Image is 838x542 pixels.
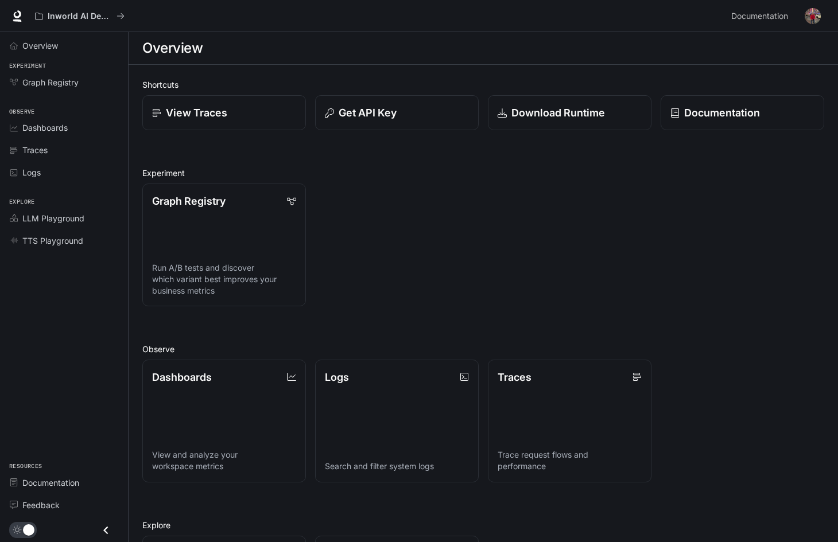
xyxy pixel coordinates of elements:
span: Feedback [22,499,60,511]
a: Traces [5,140,123,160]
a: Dashboards [5,118,123,138]
a: Overview [5,36,123,56]
p: Inworld AI Demos [48,11,112,21]
h2: Shortcuts [142,79,824,91]
span: Dashboards [22,122,68,134]
p: View and analyze your workspace metrics [152,449,296,472]
p: Run A/B tests and discover which variant best improves your business metrics [152,262,296,297]
a: LogsSearch and filter system logs [315,360,479,482]
p: Logs [325,369,349,385]
p: Download Runtime [511,105,605,120]
p: View Traces [166,105,227,120]
h1: Overview [142,37,203,60]
a: Logs [5,162,123,182]
button: All workspaces [30,5,130,28]
a: View Traces [142,95,306,130]
span: Documentation [22,477,79,489]
span: Traces [22,144,48,156]
button: Close drawer [93,518,119,542]
button: User avatar [801,5,824,28]
h2: Explore [142,519,824,531]
a: TTS Playground [5,231,123,251]
p: Traces [498,369,531,385]
a: Documentation [5,473,123,493]
button: Get API Key [315,95,479,130]
p: Trace request flows and performance [498,449,642,472]
h2: Observe [142,343,824,355]
a: Documentation [727,5,797,28]
img: User avatar [805,8,821,24]
span: Graph Registry [22,76,79,88]
p: Dashboards [152,369,212,385]
a: Feedback [5,495,123,515]
a: TracesTrace request flows and performance [488,360,651,482]
span: TTS Playground [22,235,83,247]
a: Graph RegistryRun A/B tests and discover which variant best improves your business metrics [142,184,306,306]
p: Search and filter system logs [325,461,469,472]
a: Graph Registry [5,72,123,92]
a: LLM Playground [5,208,123,228]
a: Documentation [661,95,824,130]
span: Documentation [731,9,788,24]
h2: Experiment [142,167,824,179]
a: DashboardsView and analyze your workspace metrics [142,360,306,482]
span: Overview [22,40,58,52]
p: Graph Registry [152,193,226,209]
a: Download Runtime [488,95,651,130]
p: Get API Key [339,105,397,120]
span: Dark mode toggle [23,523,34,536]
span: Logs [22,166,41,178]
p: Documentation [684,105,760,120]
span: LLM Playground [22,212,84,224]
